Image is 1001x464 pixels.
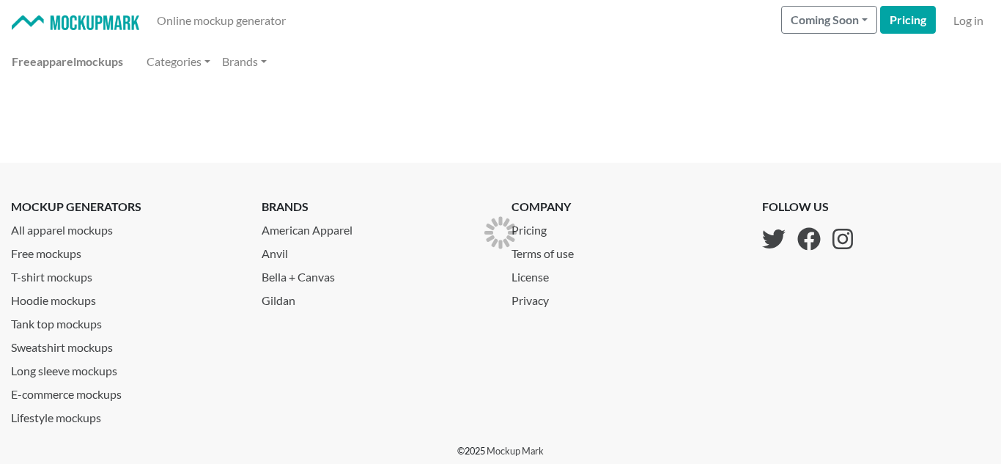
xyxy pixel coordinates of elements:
a: E-commerce mockups [11,380,240,403]
p: brands [262,198,490,216]
a: Bella + Canvas [262,262,490,286]
a: Mockup Mark [487,445,544,457]
a: Sweatshirt mockups [11,333,240,356]
a: T-shirt mockups [11,262,240,286]
a: Gildan [262,286,490,309]
a: Privacy [511,286,586,309]
a: All apparel mockups [11,216,240,239]
p: follow us [762,198,853,216]
a: Freeapparelmockups [6,47,129,76]
p: © 2025 [457,444,544,458]
p: mockup generators [11,198,240,216]
a: Log in [948,6,989,35]
a: Tank top mockups [11,309,240,333]
a: Pricing [511,216,586,239]
a: Online mockup generator [151,6,292,35]
a: Categories [141,47,216,76]
a: License [511,262,586,286]
a: American Apparel [262,216,490,239]
a: Brands [216,47,273,76]
span: apparel [37,54,76,68]
p: company [511,198,586,216]
a: Lifestyle mockups [11,403,240,427]
a: Hoodie mockups [11,286,240,309]
a: Terms of use [511,239,586,262]
a: Long sleeve mockups [11,356,240,380]
a: Anvil [262,239,490,262]
a: Pricing [880,6,936,34]
a: Free mockups [11,239,240,262]
button: Coming Soon [781,6,877,34]
img: Mockup Mark [12,15,139,31]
